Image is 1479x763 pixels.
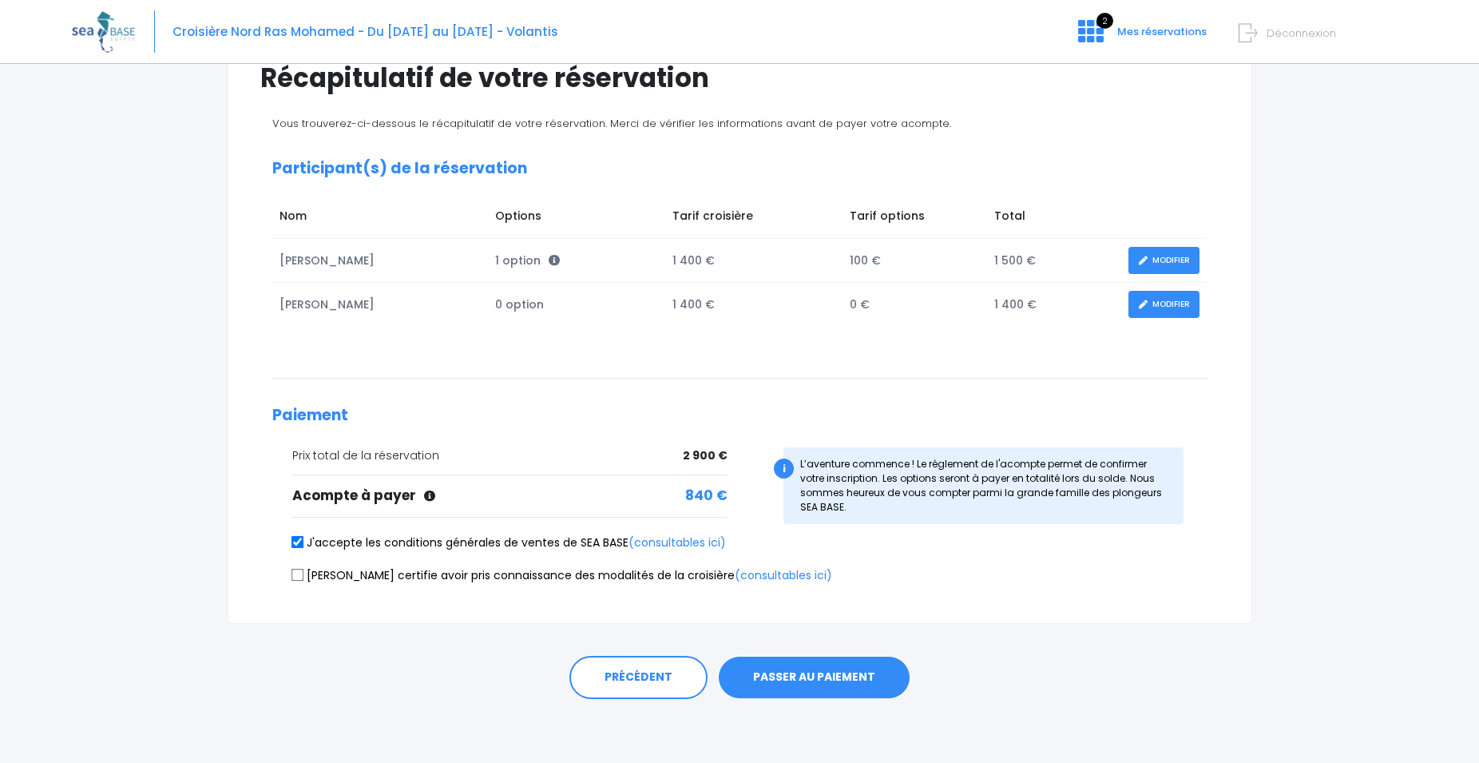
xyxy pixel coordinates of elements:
[272,116,951,131] span: Vous trouverez-ci-dessous le récapitulatif de votre réservation. Merci de vérifier les informatio...
[842,239,986,283] td: 100 €
[664,283,842,327] td: 1 400 €
[272,239,488,283] td: [PERSON_NAME]
[986,200,1120,238] td: Total
[260,62,1219,93] h1: Récapitulatif de votre réservation
[488,200,664,238] td: Options
[986,239,1120,283] td: 1 500 €
[774,459,794,479] div: i
[1065,30,1216,45] a: 2 Mes réservations
[1128,291,1199,319] a: MODIFIER
[1128,247,1199,275] a: MODIFIER
[842,283,986,327] td: 0 €
[291,568,303,581] input: [PERSON_NAME] certifie avoir pris connaissance des modalités de la croisière(consultables ici)
[291,536,303,549] input: J'accepte les conditions générales de ventes de SEA BASE(consultables ici)
[628,534,726,550] a: (consultables ici)
[292,567,832,584] label: [PERSON_NAME] certifie avoir pris connaissance des modalités de la croisière
[735,567,832,583] a: (consultables ici)
[292,534,726,551] label: J'accepte les conditions générales de ventes de SEA BASE
[272,160,1207,178] h2: Participant(s) de la réservation
[1096,13,1113,29] span: 2
[664,200,842,238] td: Tarif croisière
[685,486,728,507] span: 840 €
[842,200,986,238] td: Tarif options
[272,200,488,238] td: Nom
[495,252,560,268] span: 1 option
[292,486,728,507] div: Acompte à payer
[1117,24,1207,39] span: Mes réservations
[292,447,728,464] div: Prix total de la réservation
[1267,26,1336,41] span: Déconnexion
[783,447,1184,524] div: L’aventure commence ! Le règlement de l'acompte permet de confirmer votre inscription. Les option...
[683,447,728,464] span: 2 900 €
[569,656,708,699] a: PRÉCÉDENT
[272,283,488,327] td: [PERSON_NAME]
[495,296,544,312] span: 0 option
[986,283,1120,327] td: 1 400 €
[272,407,1207,425] h2: Paiement
[172,23,558,40] span: Croisière Nord Ras Mohamed - Du [DATE] au [DATE] - Volantis
[664,239,842,283] td: 1 400 €
[719,657,910,698] button: PASSER AU PAIEMENT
